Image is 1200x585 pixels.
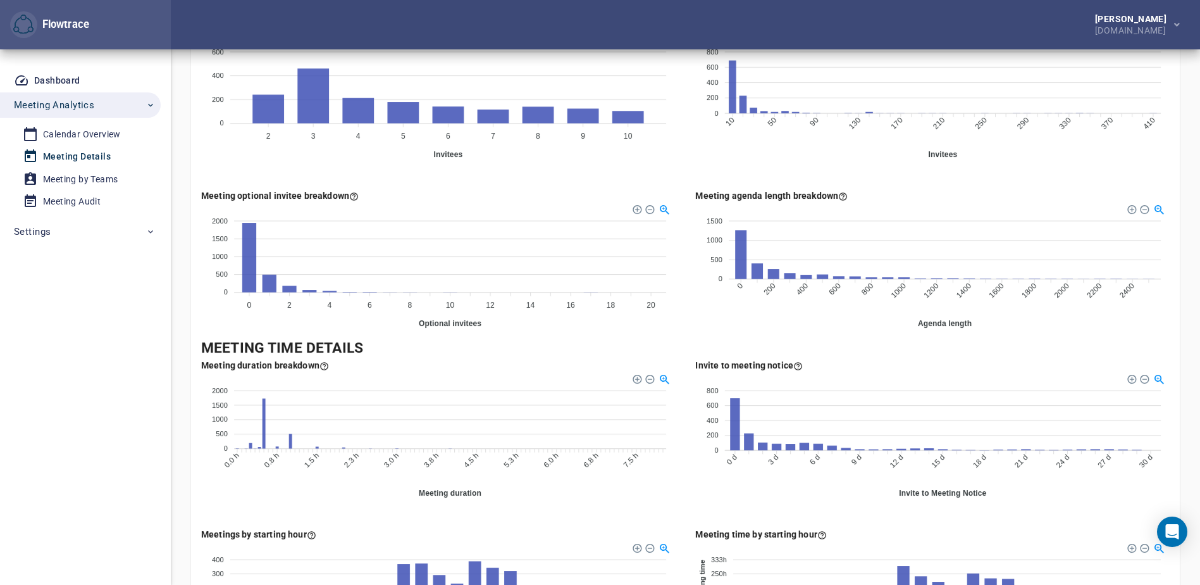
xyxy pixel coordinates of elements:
tspan: 2 [287,301,292,310]
text: Optional invitees [419,319,481,328]
tspan: 14 [526,301,535,310]
div: Meeting by Teams [43,172,118,187]
div: Selection Zoom [659,203,669,214]
tspan: 500 [216,270,228,278]
text: Invite to Meeting Notice [899,489,986,498]
tspan: 400 [794,281,809,296]
tspan: 200 [212,96,224,103]
tspan: 600 [212,48,224,56]
tspan: 18 [607,301,615,310]
tspan: 3.0 h [382,451,400,469]
tspan: 1600 [987,281,1005,299]
div: [PERSON_NAME] [1095,15,1172,23]
tspan: 0 [718,275,722,283]
tspan: 1000 [889,281,907,299]
tspan: 12 [486,301,495,310]
div: Zoom In [632,204,641,213]
div: Zoom In [1126,204,1135,213]
tspan: 410 [1141,116,1156,131]
tspan: 18 d [971,453,988,470]
div: Dashboard [34,73,80,89]
tspan: 200 [707,431,719,439]
tspan: 210 [931,116,946,131]
tspan: 2000 [1052,281,1070,299]
tspan: 15 d [929,453,946,470]
tspan: 0 [714,446,718,454]
tspan: 800 [707,386,719,394]
tspan: 1200 [922,281,940,299]
tspan: 2000 [212,386,228,394]
div: [DOMAIN_NAME] [1095,23,1172,35]
tspan: 16 [566,301,575,310]
tspan: 800 [860,281,875,296]
div: Selection Zoom [1153,372,1163,383]
tspan: 400 [212,72,224,79]
div: Meeting Audit [43,194,101,210]
tspan: 500 [710,256,722,263]
tspan: 30 d [1137,453,1154,470]
div: Selection Zoom [1153,541,1163,552]
tspan: 1400 [955,281,973,299]
tspan: 1500 [212,401,228,408]
tspan: 300 [212,570,224,577]
tspan: 0 [247,301,252,310]
div: Here you see how many hours of meetings you organize per starting hour (the hour is timezone spec... [696,528,827,541]
tspan: 0 [714,110,718,117]
div: Zoom Out [645,543,653,551]
button: [PERSON_NAME][DOMAIN_NAME] [1075,11,1190,39]
tspan: 0.0 h [223,451,241,469]
div: Here you see how many meetings by the duration of it (duration in 5 minute steps). We don't show ... [201,359,329,372]
div: Selection Zoom [659,372,669,383]
text: Invitees [433,150,462,159]
tspan: 600 [707,401,719,409]
tspan: 6.0 h [541,451,560,469]
div: Here you see how many meetings have had advance notice in hours when the invite was sent out [696,359,803,372]
tspan: 7.5 h [622,451,640,469]
div: Zoom Out [1139,204,1147,213]
tspan: 200 [762,281,777,296]
tspan: 1.5 h [302,451,321,469]
tspan: 290 [1015,116,1030,131]
div: Here you see how many meetings have certain length of an agenda and up to 2.5k characters. The le... [696,189,848,202]
text: Invitees [928,150,957,159]
tspan: 8 [408,301,412,310]
button: Flowtrace [10,11,37,39]
tspan: 90 [808,116,820,129]
tspan: 600 [827,281,842,296]
text: Agenda length [917,319,971,328]
div: Calendar Overview [43,127,121,142]
tspan: 10 [624,132,633,141]
tspan: 333h [711,556,727,563]
tspan: 0 [224,289,228,296]
div: Selection Zoom [659,541,669,552]
tspan: 250 [973,116,988,131]
tspan: 0.8 h [263,451,281,469]
tspan: 5 [401,132,405,141]
tspan: 600 [707,63,719,71]
span: Meeting Analytics [14,97,94,113]
tspan: 50 [765,116,778,129]
div: Flowtrace [37,17,89,32]
tspan: 1500 [707,217,722,225]
div: Zoom In [1126,374,1135,382]
tspan: 12 d [888,453,905,470]
tspan: 400 [212,556,224,563]
tspan: 21 d [1012,453,1029,470]
tspan: 400 [707,417,719,424]
tspan: 500 [216,430,228,437]
div: Zoom Out [1139,374,1147,382]
tspan: 10 [446,301,455,310]
tspan: 20 [646,301,655,310]
tspan: 200 [707,94,719,102]
tspan: 4 [328,301,332,310]
div: Selection Zoom [1153,203,1163,214]
tspan: 4.5 h [462,451,480,469]
tspan: 4 [356,132,361,141]
tspan: 1000 [707,236,722,244]
div: Zoom In [632,543,641,551]
tspan: 1500 [212,235,228,242]
tspan: 800 [707,48,719,56]
tspan: 1000 [212,415,228,423]
div: Zoom Out [1139,543,1147,551]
